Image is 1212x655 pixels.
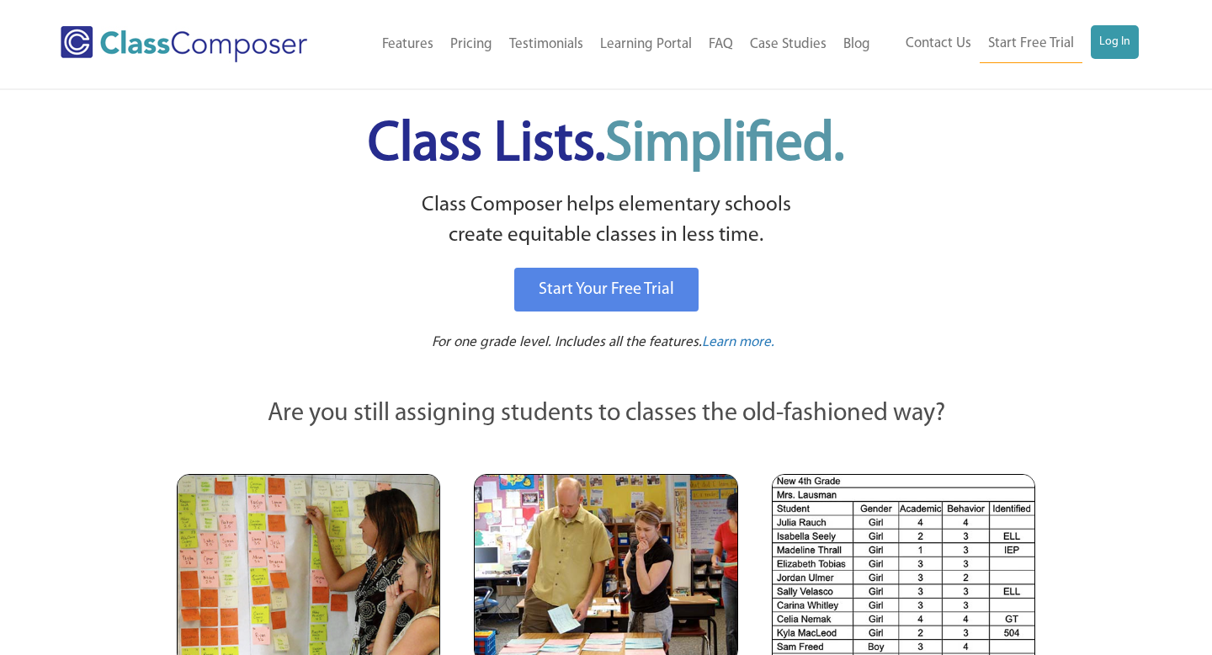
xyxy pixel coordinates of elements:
[177,396,1035,433] p: Are you still assigning students to classes the old-fashioned way?
[432,335,702,349] span: For one grade level. Includes all the features.
[835,26,879,63] a: Blog
[514,268,699,312] a: Start Your Free Trial
[539,281,674,298] span: Start Your Free Trial
[702,335,774,349] span: Learn more.
[174,190,1038,252] p: Class Composer helps elementary schools create equitable classes in less time.
[897,25,980,62] a: Contact Us
[1091,25,1139,59] a: Log In
[346,26,879,63] nav: Header Menu
[742,26,835,63] a: Case Studies
[368,118,844,173] span: Class Lists.
[605,118,844,173] span: Simplified.
[374,26,442,63] a: Features
[700,26,742,63] a: FAQ
[501,26,592,63] a: Testimonials
[592,26,700,63] a: Learning Portal
[442,26,501,63] a: Pricing
[980,25,1082,63] a: Start Free Trial
[879,25,1139,63] nav: Header Menu
[61,26,307,62] img: Class Composer
[702,333,774,354] a: Learn more.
